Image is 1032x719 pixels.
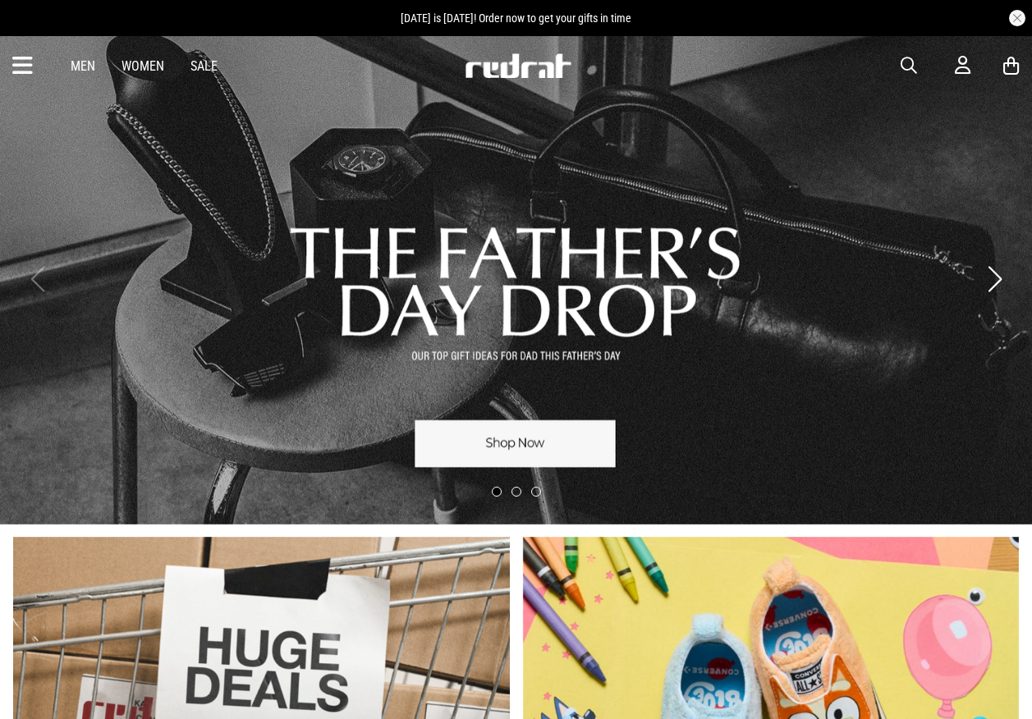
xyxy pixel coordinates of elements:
[122,58,164,74] a: Women
[464,53,572,78] img: Redrat logo
[190,58,218,74] a: Sale
[401,11,631,25] span: [DATE] is [DATE]! Order now to get your gifts in time
[984,261,1006,297] button: Next slide
[26,261,48,297] button: Previous slide
[71,58,95,74] a: Men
